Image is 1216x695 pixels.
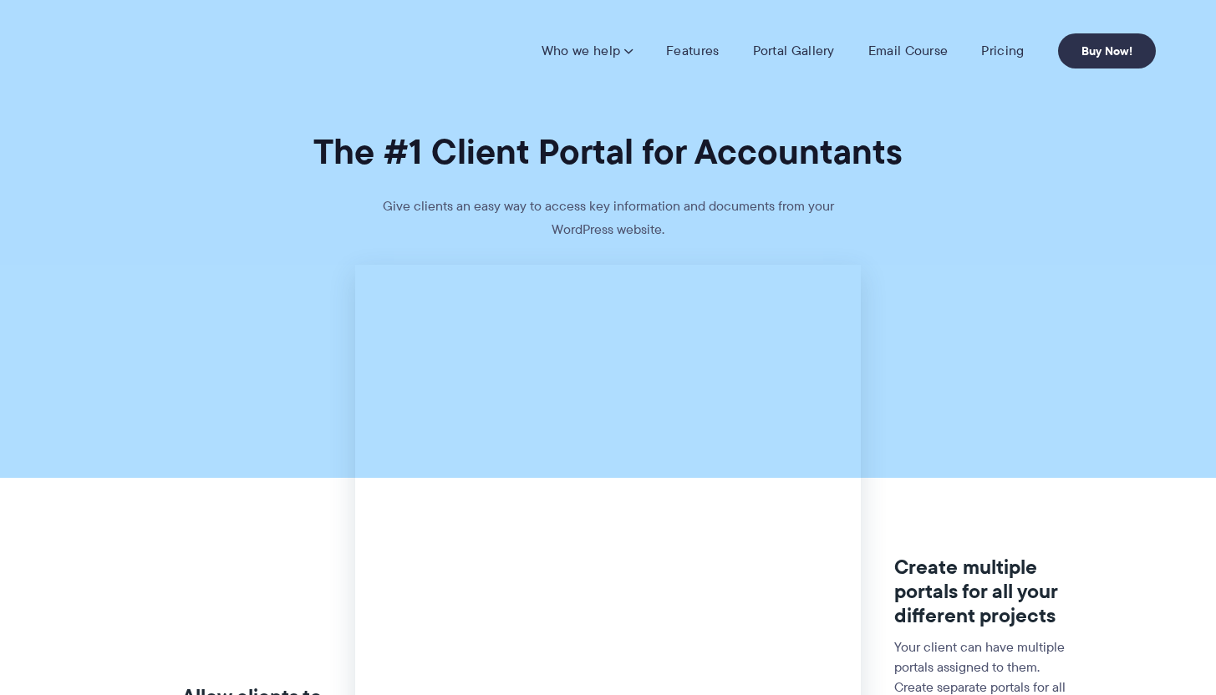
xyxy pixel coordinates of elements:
[868,43,949,59] a: Email Course
[542,43,633,59] a: Who we help
[666,43,719,59] a: Features
[981,43,1024,59] a: Pricing
[894,555,1077,627] h3: Create multiple portals for all your different projects
[753,43,835,59] a: Portal Gallery
[1058,33,1156,68] a: Buy Now!
[358,195,859,265] p: Give clients an easy way to access key information and documents from your WordPress website.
